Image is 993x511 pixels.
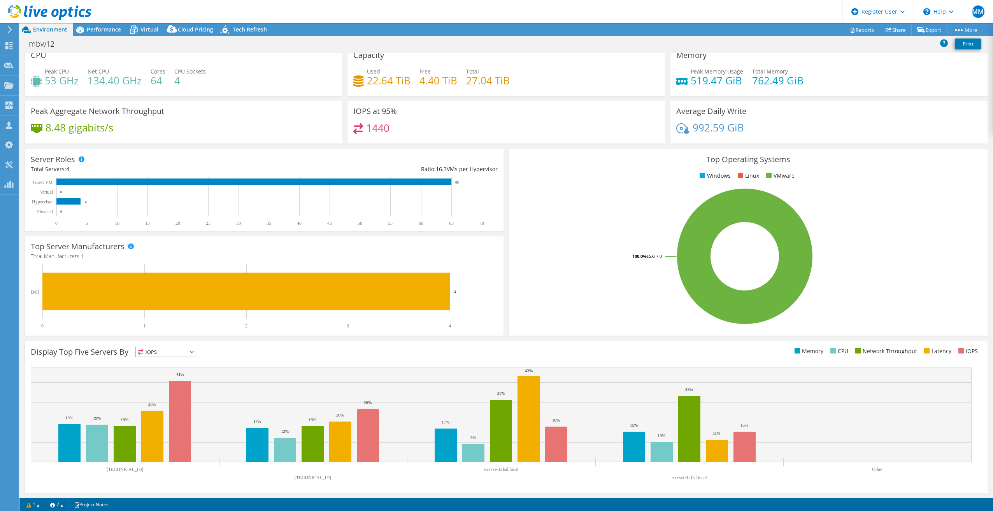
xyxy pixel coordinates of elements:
[31,242,125,251] h3: Top Server Manufacturers
[87,26,121,33] span: Performance
[388,220,393,226] text: 55
[676,51,707,59] h3: Memory
[736,171,759,180] li: Linux
[484,467,519,472] text: vxesxi-3.rfsd.local
[174,68,206,75] span: CPU Sockets
[245,323,247,329] text: 2
[236,220,241,226] text: 30
[136,347,197,357] span: IOPS
[33,26,67,33] span: Environment
[33,180,53,185] text: Guest VM
[31,51,46,59] h3: CPU
[353,51,384,59] h3: Capacity
[647,253,662,259] tspan: ESXi 7.0
[698,171,731,180] li: Windows
[176,372,184,376] text: 41%
[178,26,213,33] span: Cloud Pricing
[81,252,84,260] span: 1
[793,347,823,355] li: Memory
[66,165,69,173] span: 4
[454,289,456,294] text: 4
[140,26,158,33] span: Virtual
[442,420,449,424] text: 17%
[267,220,271,226] text: 35
[31,289,39,295] text: Dell
[466,68,479,75] span: Total
[264,165,498,173] div: Ratio: VMs per Hypervisor
[956,347,978,355] li: IOPS
[455,180,459,184] text: 65
[911,24,947,36] a: Export
[364,400,372,405] text: 26%
[21,500,45,509] a: 1
[922,347,951,355] li: Latency
[151,76,165,85] h4: 64
[60,190,62,194] text: 0
[497,391,505,395] text: 31%
[658,433,665,438] text: 10%
[353,107,397,115] h3: IOPS at 95%
[366,124,389,132] h4: 1440
[676,107,746,115] h3: Average Daily Write
[295,475,332,480] text: [TECHNICAL_ID]
[32,199,53,205] text: Hypervisor
[853,347,917,355] li: Network Throughput
[419,220,423,226] text: 60
[55,220,58,226] text: 0
[41,323,44,329] text: 0
[449,323,451,329] text: 4
[31,165,264,173] div: Total Servers:
[419,68,431,75] span: Free
[31,107,164,115] h3: Peak Aggregate Network Throughput
[436,165,447,173] span: 16.3
[88,68,109,75] span: Net CPU
[552,418,560,422] text: 18%
[479,220,484,226] text: 70
[253,419,261,423] text: 17%
[45,500,69,509] a: 2
[46,123,113,132] h4: 8.48 gigabits/s
[121,417,128,422] text: 18%
[175,220,180,226] text: 20
[947,24,983,36] a: More
[630,423,638,427] text: 15%
[693,123,744,132] h4: 992.59 GiB
[672,475,707,480] text: vxesxi-4.rfsd.local
[515,155,982,164] h3: Top Operating Systems
[148,402,156,406] text: 26%
[713,431,721,436] text: 11%
[40,189,53,195] text: Virtual
[206,220,211,226] text: 25
[923,8,930,15] svg: \n
[88,76,142,85] h4: 134.40 GHz
[31,155,75,164] h3: Server Roles
[449,220,454,226] text: 65
[752,76,804,85] h4: 762.49 GiB
[327,220,332,226] text: 45
[45,68,69,75] span: Peak CPU
[691,68,743,75] span: Peak Memory Usage
[880,24,912,36] a: Share
[470,435,476,440] text: 9%
[525,368,533,373] text: 43%
[367,76,411,85] h4: 22.64 TiB
[25,40,67,48] h1: mbw12
[752,68,788,75] span: Total Memory
[145,220,150,226] text: 15
[828,347,848,355] li: CPU
[31,252,498,261] h4: Total Manufacturers:
[37,209,53,214] text: Physical
[143,323,146,329] text: 1
[151,68,165,75] span: Cores
[281,429,289,434] text: 12%
[107,467,144,472] text: [TECHNICAL_ID]
[347,323,349,329] text: 3
[85,200,87,204] text: 4
[309,417,316,422] text: 18%
[358,220,362,226] text: 50
[972,5,984,18] span: MM
[955,38,981,49] a: Print
[60,210,62,213] text: 0
[632,253,647,259] tspan: 100.0%
[872,467,882,472] text: Other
